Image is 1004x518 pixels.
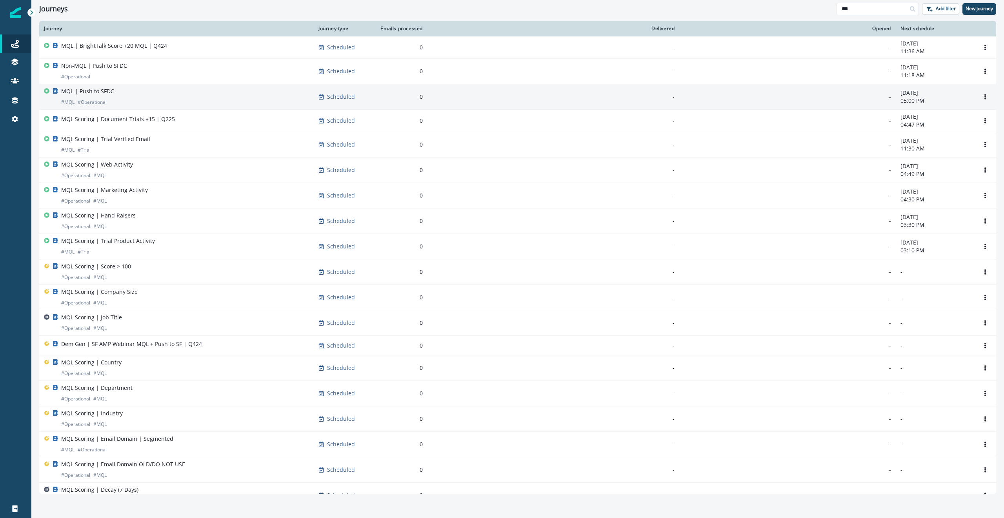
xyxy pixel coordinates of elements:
p: [DATE] [900,137,969,145]
div: - [684,466,891,474]
p: MQL Scoring | Company Size [61,288,138,296]
p: Scheduled [327,440,355,448]
div: 0 [377,192,423,199]
p: New journey [966,6,993,11]
button: Options [979,42,991,53]
p: - [900,415,969,423]
p: MQL Scoring | Email Domain | Segmented [61,435,173,443]
p: Scheduled [327,415,355,423]
a: MQL Scoring | Email Domain OLD/DO NOT USE#Operational#MQLScheduled0---Options [39,457,996,483]
div: 0 [377,67,423,75]
p: MQL Scoring | Country [61,359,122,366]
button: Options [979,362,991,374]
p: Scheduled [327,293,355,301]
a: MQL Scoring | Company Size#Operational#MQLScheduled0---Options [39,285,996,310]
button: Options [979,65,991,77]
a: MQL Scoring | Document Trials +15 | Q225Scheduled0--[DATE]04:47 PMOptions [39,110,996,132]
div: - [432,67,675,75]
div: - [432,415,675,423]
button: Options [979,190,991,201]
p: # MQL [61,446,75,454]
div: - [684,93,891,101]
p: # MQL [93,395,107,403]
button: Options [979,489,991,501]
p: - [900,268,969,276]
p: Scheduled [327,364,355,372]
div: - [432,43,675,51]
div: 0 [377,217,423,225]
p: [DATE] [900,213,969,221]
p: - [900,440,969,448]
p: MQL Scoring | Document Trials +15 | Q225 [61,115,175,123]
div: - [432,440,675,448]
a: MQL | Push to SFDC#MQL#OperationalScheduled0--[DATE]05:00 PMOptions [39,84,996,110]
p: - [900,466,969,474]
p: Add filter [936,6,956,11]
p: # MQL [93,273,107,281]
p: - [900,293,969,301]
div: - [684,43,891,51]
button: Options [979,292,991,303]
div: - [432,192,675,199]
p: # Operational [61,395,90,403]
p: # Operational [61,73,90,81]
div: 0 [377,117,423,125]
p: # Operational [78,98,107,106]
p: MQL Scoring | Trial Verified Email [61,135,150,143]
p: [DATE] [900,239,969,246]
a: Non-MQL | Push to SFDC#OperationalScheduled0--[DATE]11:18 AMOptions [39,59,996,84]
p: 04:49 PM [900,170,969,178]
p: # Trial [78,248,91,256]
img: Inflection [10,7,21,18]
p: MQL Scoring | Hand Raisers [61,212,136,219]
p: Scheduled [327,268,355,276]
p: Scheduled [327,217,355,225]
div: - [432,141,675,149]
div: Emails processed [377,25,423,32]
div: - [684,268,891,276]
p: [DATE] [900,63,969,71]
p: 05:00 PM [900,97,969,105]
p: # Operational [61,197,90,205]
a: MQL | BrightTalk Score +20 MQL | Q424Scheduled0--[DATE]11:36 AMOptions [39,36,996,59]
p: [DATE] [900,40,969,47]
div: 0 [377,93,423,101]
p: # Operational [61,420,90,428]
div: - [432,166,675,174]
p: # MQL [93,223,107,230]
div: Journey [44,25,309,32]
a: MQL Scoring | Industry#Operational#MQLScheduled0---Options [39,406,996,432]
button: Options [979,438,991,450]
p: Scheduled [327,141,355,149]
p: MQL Scoring | Decay (7 Days) [61,486,138,494]
div: - [432,364,675,372]
p: Scheduled [327,319,355,327]
a: MQL Scoring | Web Activity#Operational#MQLScheduled0--[DATE]04:49 PMOptions [39,158,996,183]
p: # Operational [61,369,90,377]
p: # Operational [61,273,90,281]
div: 0 [377,389,423,397]
div: - [684,293,891,301]
p: Scheduled [327,93,355,101]
p: # Operational [61,299,90,307]
div: - [432,342,675,350]
button: Options [979,164,991,176]
p: Dem Gen | SF AMP Webinar MQL + Push to SF | Q424 [61,340,202,348]
p: 11:30 AM [900,145,969,152]
div: 0 [377,268,423,276]
p: Scheduled [327,117,355,125]
button: Options [979,115,991,127]
a: MQL Scoring | Trial Product Activity#MQL#TrialScheduled0--[DATE]03:10 PMOptions [39,234,996,259]
p: Scheduled [327,466,355,474]
button: Options [979,139,991,150]
div: - [432,293,675,301]
p: 11:18 AM [900,71,969,79]
div: - [432,491,675,499]
button: Options [979,215,991,227]
a: MQL Scoring | Marketing Activity#Operational#MQLScheduled0--[DATE]04:30 PMOptions [39,183,996,208]
a: MQL Scoring | Trial Verified Email#MQL#TrialScheduled0--[DATE]11:30 AMOptions [39,132,996,158]
p: [DATE] [900,89,969,97]
div: - [684,342,891,350]
a: MQL Scoring | Score > 100#Operational#MQLScheduled0---Options [39,259,996,285]
div: - [684,389,891,397]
